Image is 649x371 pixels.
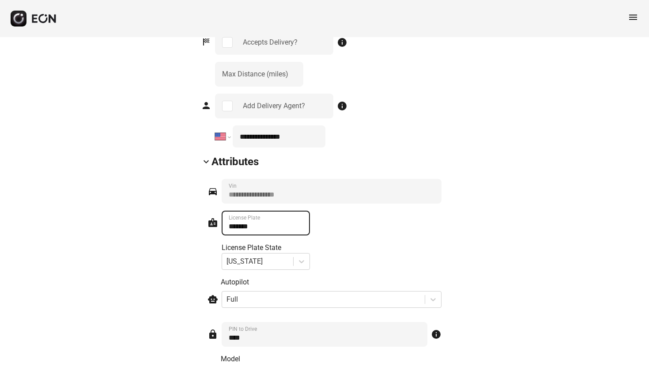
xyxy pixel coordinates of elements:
span: directions_car [208,186,218,197]
label: Max Distance (miles) [222,69,288,79]
label: License Plate [229,214,260,221]
span: menu [628,12,638,23]
h2: Attributes [211,155,259,169]
span: badge [208,217,218,228]
span: sports_score [201,37,211,47]
p: Model [221,354,441,364]
div: Accepts Delivery? [243,37,298,48]
div: License Plate State [222,242,310,253]
span: lock [208,329,218,340]
span: info [337,37,347,48]
label: PIN to Drive [229,326,257,333]
div: Add Delivery Agent? [243,101,305,111]
span: keyboard_arrow_down [201,156,211,167]
span: info [337,101,347,111]
span: info [431,329,441,340]
span: person [201,100,211,111]
span: smart_toy [208,294,218,305]
p: Autopilot [221,277,441,288]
